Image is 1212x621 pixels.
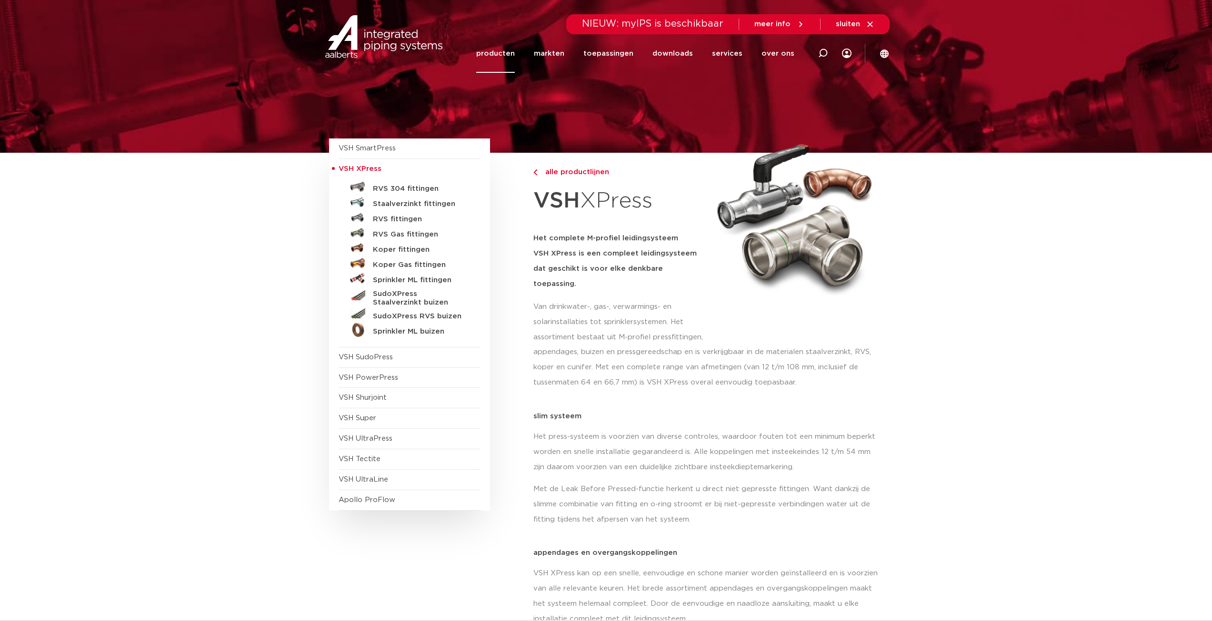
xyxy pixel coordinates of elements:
h5: Koper Gas fittingen [373,261,467,269]
p: appendages, buizen en pressgereedschap en is verkrijgbaar in de materialen staalverzinkt, RVS, ko... [533,345,883,390]
a: Apollo ProFlow [339,496,395,503]
a: VSH Tectite [339,455,381,463]
h1: XPress [533,183,706,219]
a: Koper fittingen [339,240,481,256]
h5: SudoXPress Staalverzinkt buizen [373,290,467,307]
span: VSH XPress [339,165,381,172]
span: alle productlijnen [540,168,609,176]
a: VSH UltraLine [339,476,388,483]
a: Koper Gas fittingen [339,256,481,271]
nav: Menu [476,34,794,73]
a: SudoXPress Staalverzinkt buizen [339,286,481,307]
h5: RVS Gas fittingen [373,230,467,239]
h5: RVS 304 fittingen [373,185,467,193]
a: SudoXPress RVS buizen [339,307,481,322]
span: NIEUW: myIPS is beschikbaar [582,19,723,29]
h5: Sprinkler ML fittingen [373,276,467,285]
a: Staalverzinkt fittingen [339,195,481,210]
a: Sprinkler ML fittingen [339,271,481,286]
p: appendages en overgangskoppelingen [533,549,883,556]
a: downloads [652,34,693,73]
a: markten [534,34,564,73]
strong: VSH [533,190,580,212]
span: sluiten [836,20,860,28]
a: VSH Super [339,414,376,422]
p: slim systeem [533,413,883,420]
a: VSH SmartPress [339,145,396,152]
div: my IPS [842,34,851,73]
a: VSH Shurjoint [339,394,387,401]
h5: Het complete M-profiel leidingsysteem VSH XPress is een compleet leidingsysteem dat geschikt is v... [533,231,706,292]
a: RVS Gas fittingen [339,225,481,240]
a: sluiten [836,20,874,29]
a: producten [476,34,515,73]
a: services [712,34,742,73]
a: alle productlijnen [533,167,706,178]
h5: Koper fittingen [373,246,467,254]
p: Van drinkwater-, gas-, verwarmings- en solarinstallaties tot sprinklersystemen. Het assortiment b... [533,299,706,345]
a: meer info [754,20,805,29]
a: RVS fittingen [339,210,481,225]
h5: Sprinkler ML buizen [373,327,467,336]
a: VSH PowerPress [339,374,398,381]
a: Sprinkler ML buizen [339,322,481,337]
a: VSH SudoPress [339,354,393,361]
p: Met de Leak Before Pressed-functie herkent u direct niet gepresste fittingen. Want dankzij de sli... [533,482,883,527]
h5: Staalverzinkt fittingen [373,200,467,208]
h5: RVS fittingen [373,215,467,224]
a: VSH UltraPress [339,435,392,442]
span: meer info [754,20,791,28]
a: toepassingen [583,34,633,73]
img: chevron-right.svg [533,169,537,176]
a: over ons [761,34,794,73]
p: Het press-systeem is voorzien van diverse controles, waardoor fouten tot een minimum beperkt word... [533,429,883,475]
a: RVS 304 fittingen [339,179,481,195]
h5: SudoXPress RVS buizen [373,312,467,321]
